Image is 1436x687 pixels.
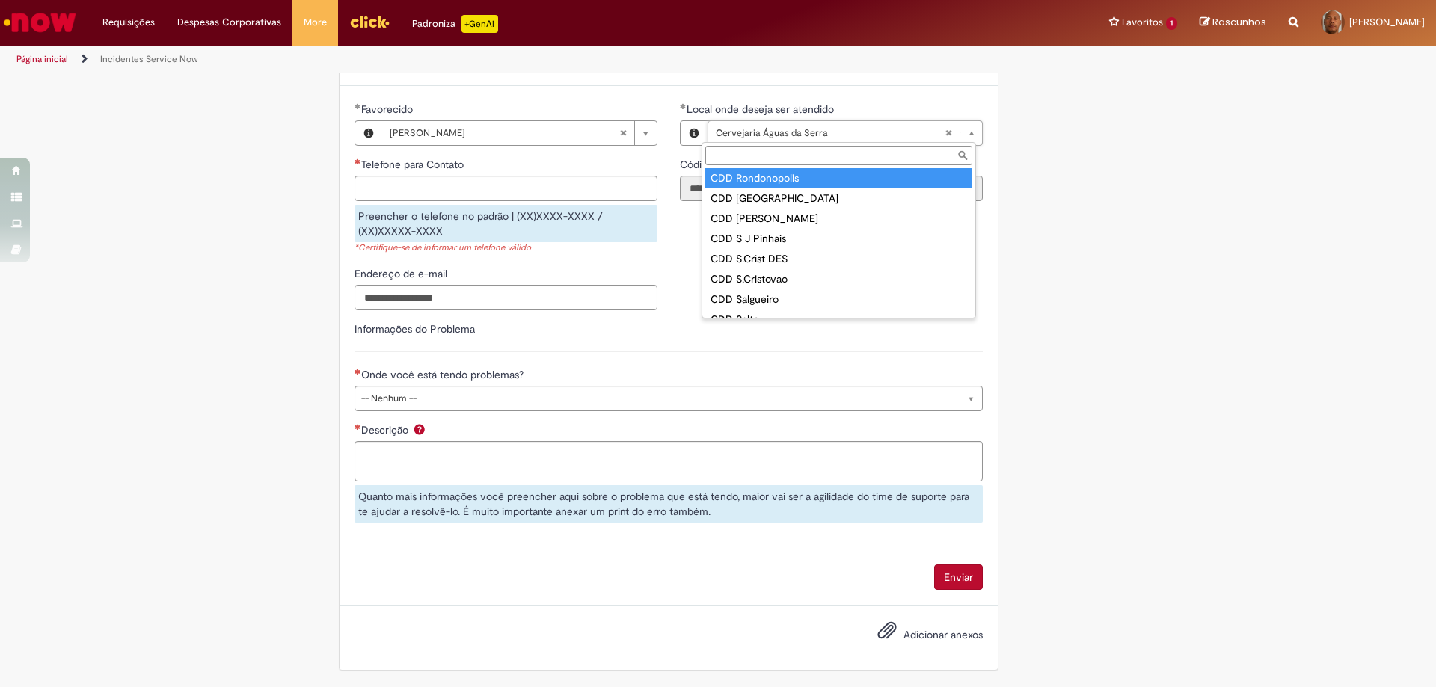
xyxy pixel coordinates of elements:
div: CDD S.Cristovao [705,269,972,289]
div: CDD [GEOGRAPHIC_DATA] [705,188,972,209]
div: CDD Salto [705,309,972,330]
div: CDD S J Pinhais [705,229,972,249]
div: CDD [PERSON_NAME] [705,209,972,229]
div: CDD Salgueiro [705,289,972,309]
ul: Local onde deseja ser atendido [702,168,975,318]
div: CDD S.Crist DES [705,249,972,269]
div: CDD Rondonopolis [705,168,972,188]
